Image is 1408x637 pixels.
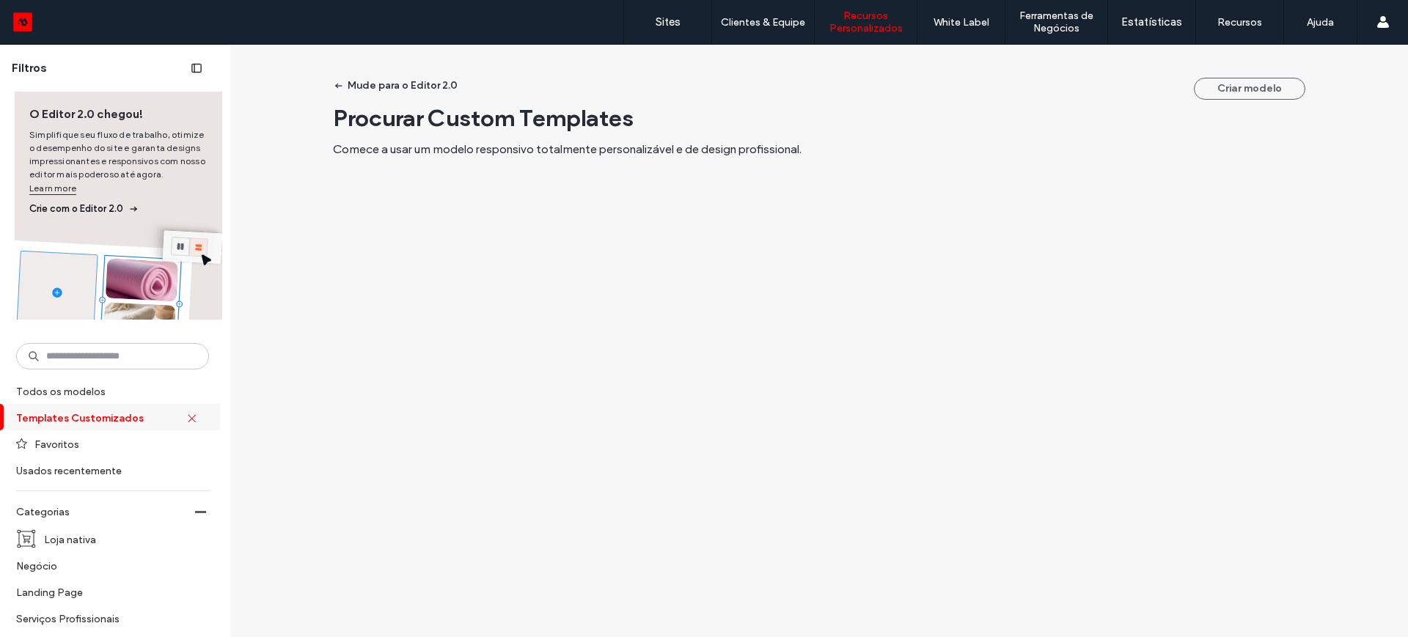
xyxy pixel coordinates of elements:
[1005,10,1107,34] label: Ferramentas de Negócios
[16,457,197,483] label: Usados recentemente
[1217,16,1262,29] label: Recursos
[16,498,195,526] label: Categorias
[1194,78,1305,100] button: Criar modelo
[29,128,208,196] span: Simplifique seu fluxo de trabalho, otimize o desempenho do site e garanta designs impressionantes...
[333,142,802,156] span: Comece a usar um modelo responsivo totalmente personalizável e de design profissional.
[29,106,208,122] span: O Editor 2.0 chegou!
[12,60,47,76] span: Filtros
[29,181,76,196] a: Learn more
[16,605,197,631] label: Serviços Profissionais
[321,74,471,97] button: Mude para o Editor 2.0
[34,431,197,457] label: Favoritos
[1307,16,1334,29] label: Ajuda
[656,15,681,29] label: Sites
[16,529,37,549] img: i_cart_boxed
[16,378,206,404] label: Todos os modelos
[29,202,208,216] span: Crie com o Editor 2.0
[16,553,197,578] label: Negócio
[815,10,917,34] label: Recursos Personalizados
[1121,15,1182,29] label: Estatísticas
[16,405,186,430] label: Templates Customizados
[44,526,197,552] label: Loja nativa
[934,16,989,29] label: White Label
[333,103,634,132] span: Procurar Custom Templates
[16,579,197,605] label: Landing Page
[721,16,805,29] label: Clientes & Equipe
